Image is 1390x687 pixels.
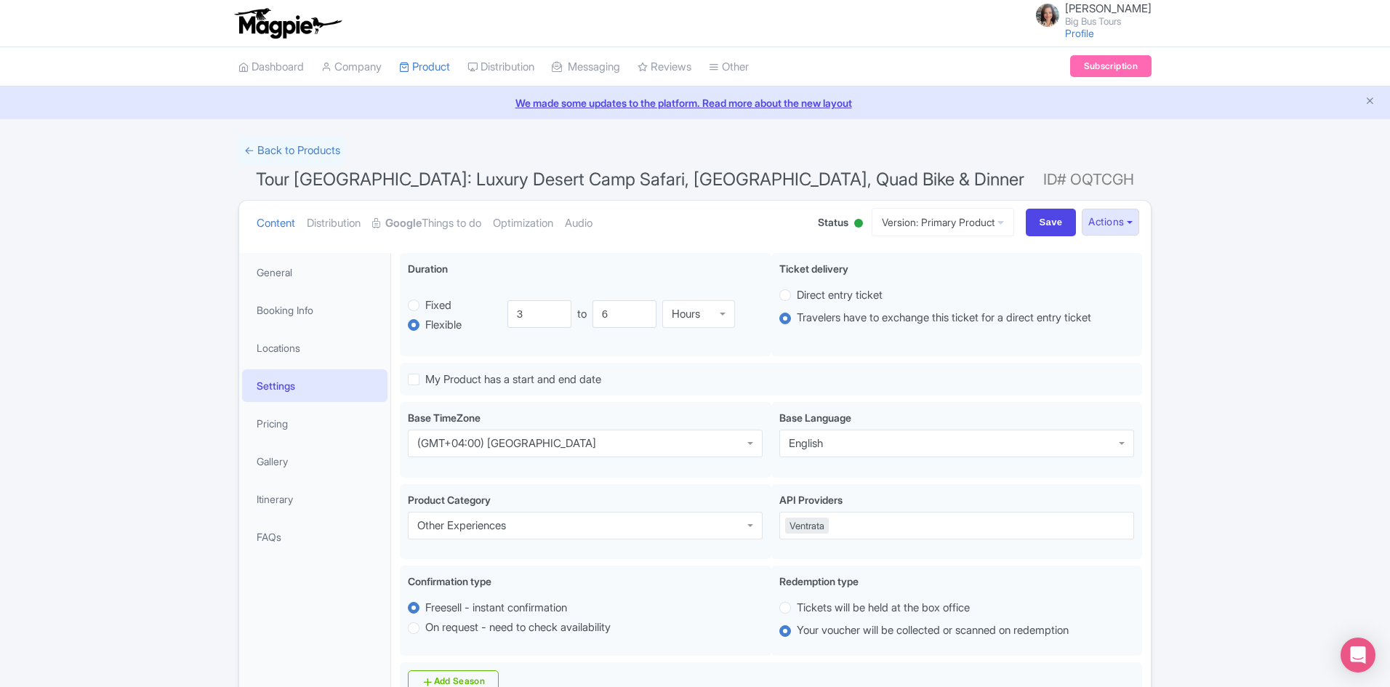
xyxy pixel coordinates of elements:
[1036,4,1059,27] img: jfp7o2nd6rbrsspqilhl.jpg
[242,445,387,478] a: Gallery
[797,287,883,304] label: Direct entry ticket
[1026,209,1077,236] input: Save
[797,622,1069,639] label: Your voucher will be collected or scanned on redemption
[872,208,1014,236] a: Version: Primary Product
[242,521,387,553] a: FAQs
[1043,165,1134,194] span: ID# OQTCGH
[417,437,596,450] div: (GMT+04:00) [GEOGRAPHIC_DATA]
[425,297,451,314] label: Fixed
[797,600,970,616] label: Tickets will be held at the box office
[238,47,304,87] a: Dashboard
[818,214,848,230] span: Status
[385,215,422,232] strong: Google
[552,47,620,87] a: Messaging
[797,310,1091,326] label: Travelers have to exchange this ticket for a direct entry ticket
[399,47,450,87] a: Product
[238,137,346,165] a: ← Back to Products
[467,47,534,87] a: Distribution
[425,600,567,616] label: Freesell - instant confirmation
[1082,209,1139,236] button: Actions
[242,369,387,402] a: Settings
[242,294,387,326] a: Booking Info
[408,575,491,587] span: Confirmation type
[1070,55,1152,77] a: Subscription
[425,619,611,636] label: On request - need to check availability
[779,262,848,275] span: Ticket delivery
[408,494,491,506] span: Product Category
[571,300,592,328] div: to
[417,519,506,532] div: Other Experiences
[1365,94,1375,111] button: Close announcement
[493,201,553,246] a: Optimization
[1027,3,1152,26] a: [PERSON_NAME] Big Bus Tours
[242,407,387,440] a: Pricing
[789,437,823,450] div: English
[307,201,361,246] a: Distribution
[565,201,592,246] a: Audio
[1065,27,1094,39] a: Profile
[321,47,382,87] a: Company
[231,7,344,39] img: logo-ab69f6fb50320c5b225c76a69d11143b.png
[242,256,387,289] a: General
[638,47,691,87] a: Reviews
[425,372,601,386] span: My Product has a start and end date
[9,95,1381,111] a: We made some updates to the platform. Read more about the new layout
[256,169,1024,190] span: Tour [GEOGRAPHIC_DATA]: Luxury Desert Camp Safari, [GEOGRAPHIC_DATA], Quad Bike & Dinner
[779,575,859,587] span: Redemption type
[372,201,481,246] a: GoogleThings to do
[242,483,387,515] a: Itinerary
[709,47,749,87] a: Other
[779,494,843,506] span: API Providers
[1341,638,1375,672] div: Open Intercom Messenger
[408,262,448,275] span: Duration
[785,518,829,534] div: Ventrata
[242,332,387,364] a: Locations
[257,201,295,246] a: Content
[779,411,851,424] span: Base Language
[1065,1,1152,15] span: [PERSON_NAME]
[1065,17,1152,26] small: Big Bus Tours
[672,308,700,321] div: Hours
[408,411,481,424] span: Base TimeZone
[425,317,462,334] label: Flexible
[851,213,866,236] div: Active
